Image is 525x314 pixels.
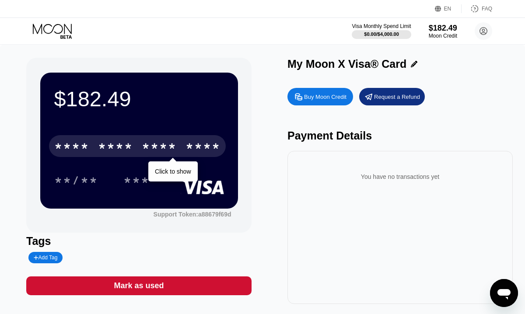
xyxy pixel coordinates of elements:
[490,279,518,307] iframe: Przycisk umożliwiający otwarcie okna komunikatora
[429,24,457,39] div: $182.49Moon Credit
[154,211,231,218] div: Support Token:a88679f69d
[154,211,231,218] div: Support Token: a88679f69d
[359,88,425,105] div: Request a Refund
[54,87,224,111] div: $182.49
[26,235,252,248] div: Tags
[352,23,411,39] div: Visa Monthly Spend Limit$0.00/$4,000.00
[352,23,411,29] div: Visa Monthly Spend Limit
[287,129,513,142] div: Payment Details
[429,24,457,33] div: $182.49
[155,168,191,175] div: Click to show
[364,31,399,37] div: $0.00 / $4,000.00
[462,4,492,13] div: FAQ
[435,4,462,13] div: EN
[482,6,492,12] div: FAQ
[304,93,346,101] div: Buy Moon Credit
[429,33,457,39] div: Moon Credit
[28,252,63,263] div: Add Tag
[34,255,57,261] div: Add Tag
[26,276,252,295] div: Mark as used
[444,6,451,12] div: EN
[294,164,506,189] div: You have no transactions yet
[114,281,164,291] div: Mark as used
[374,93,420,101] div: Request a Refund
[287,58,406,70] div: My Moon X Visa® Card
[287,88,353,105] div: Buy Moon Credit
